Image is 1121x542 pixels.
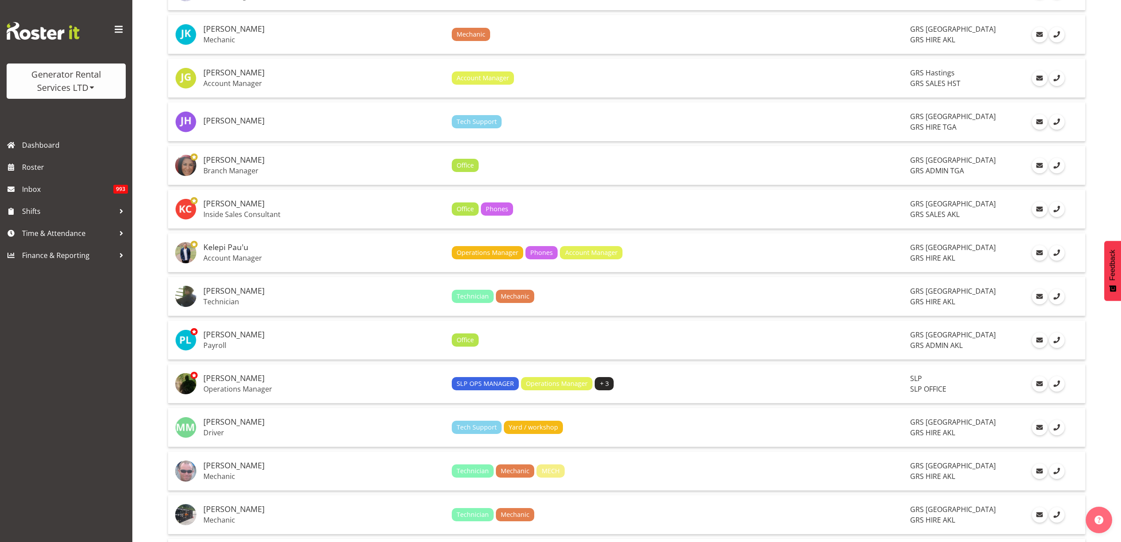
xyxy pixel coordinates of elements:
[1049,464,1065,479] a: Call Employee
[203,243,445,252] h5: Kelepi Pau'u
[175,155,196,176] img: katherine-lothianc04ae7ec56208e078627d80ad3866cf0.png
[1049,27,1065,42] a: Call Employee
[910,35,955,45] span: GRS HIRE AKL
[501,466,529,476] span: Mechanic
[910,384,946,394] span: SLP OFFICE
[22,249,115,262] span: Finance & Reporting
[1049,158,1065,173] a: Call Employee
[457,335,474,345] span: Office
[1049,245,1065,261] a: Call Employee
[1095,516,1103,524] img: help-xxl-2.png
[1049,71,1065,86] a: Call Employee
[1032,464,1047,479] a: Email Employee
[1032,420,1047,435] a: Email Employee
[1032,202,1047,217] a: Email Employee
[910,417,996,427] span: GRS [GEOGRAPHIC_DATA]
[175,329,196,351] img: payrol-lady11294.jpg
[203,385,445,393] p: Operations Manager
[1049,507,1065,523] a: Call Employee
[1109,250,1117,280] span: Feedback
[175,111,196,132] img: james-hilhorst5206.jpg
[910,68,955,78] span: GRS Hastings
[1049,333,1065,348] a: Call Employee
[910,122,956,132] span: GRS HIRE TGA
[457,73,509,83] span: Account Manager
[457,248,518,258] span: Operations Manager
[203,166,445,175] p: Branch Manager
[1032,71,1047,86] a: Email Employee
[1104,241,1121,301] button: Feedback - Show survey
[22,227,115,240] span: Time & Attendance
[1032,158,1047,173] a: Email Employee
[1032,245,1047,261] a: Email Employee
[542,466,560,476] span: MECH
[203,25,445,34] h5: [PERSON_NAME]
[203,79,445,88] p: Account Manager
[501,510,529,520] span: Mechanic
[113,185,128,194] span: 993
[175,417,196,438] img: michael-marshall176.jpg
[457,161,474,170] span: Office
[457,204,474,214] span: Office
[203,199,445,208] h5: [PERSON_NAME]
[203,505,445,514] h5: [PERSON_NAME]
[203,156,445,164] h5: [PERSON_NAME]
[22,205,115,218] span: Shifts
[7,22,79,40] img: Rosterit website logo
[203,374,445,383] h5: [PERSON_NAME]
[1049,114,1065,130] a: Call Employee
[910,209,960,219] span: GRS SALES AKL
[203,116,445,125] h5: [PERSON_NAME]
[910,243,996,252] span: GRS [GEOGRAPHIC_DATA]
[910,286,996,296] span: GRS [GEOGRAPHIC_DATA]
[910,340,963,350] span: GRS ADMIN AKL
[910,374,922,383] span: SLP
[175,24,196,45] img: james-kim10446.jpg
[175,67,196,89] img: james-goodin10393.jpg
[203,287,445,295] h5: [PERSON_NAME]
[457,30,485,39] span: Mechanic
[486,204,508,214] span: Phones
[457,422,497,432] span: Tech Support
[175,504,196,525] img: mike-mcdonaldba2b4bde78f8b36ae34bad4884d0e6ab.png
[15,68,117,94] div: Generator Rental Services LTD
[203,461,445,470] h5: [PERSON_NAME]
[1049,289,1065,304] a: Call Employee
[910,330,996,340] span: GRS [GEOGRAPHIC_DATA]
[910,253,955,263] span: GRS HIRE AKL
[22,138,128,152] span: Dashboard
[1049,202,1065,217] a: Call Employee
[910,297,955,307] span: GRS HIRE AKL
[1049,376,1065,392] a: Call Employee
[565,248,618,258] span: Account Manager
[457,292,489,301] span: Technician
[457,379,514,389] span: SLP OPS MANAGER
[203,68,445,77] h5: [PERSON_NAME]
[600,379,609,389] span: + 3
[910,461,996,471] span: GRS [GEOGRAPHIC_DATA]
[1032,333,1047,348] a: Email Employee
[910,24,996,34] span: GRS [GEOGRAPHIC_DATA]
[1032,114,1047,130] a: Email Employee
[526,379,588,389] span: Operations Manager
[203,297,445,306] p: Technician
[509,422,558,432] span: Yard / workshop
[457,466,489,476] span: Technician
[910,112,996,121] span: GRS [GEOGRAPHIC_DATA]
[530,248,553,258] span: Phones
[457,510,489,520] span: Technician
[22,183,113,196] span: Inbox
[175,242,196,263] img: kelepi-pauuadf51ac2b38380d4c50de8760bb396c3.png
[203,330,445,339] h5: [PERSON_NAME]
[175,460,196,482] img: mike-chalmers5aea7dde9aa2cae466a75e1e74609601.png
[457,117,497,127] span: Tech Support
[910,166,964,176] span: GRS ADMIN TGA
[910,428,955,437] span: GRS HIRE AKL
[175,373,196,394] img: micah-hetrick73ebaf9e9aacd948a3fc464753b70555.png
[910,505,996,514] span: GRS [GEOGRAPHIC_DATA]
[910,199,996,209] span: GRS [GEOGRAPHIC_DATA]
[203,428,445,437] p: Driver
[910,78,960,88] span: GRS SALES HST
[1032,27,1047,42] a: Email Employee
[910,471,955,481] span: GRS HIRE AKL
